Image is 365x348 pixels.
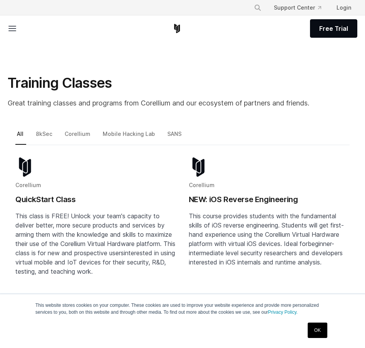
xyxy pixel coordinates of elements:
[35,302,330,316] p: This website stores cookies on your computer. These cookies are used to improve your website expe...
[189,194,350,205] h2: NEW: iOS Reverse Engineering
[310,19,357,38] a: Free Trial
[15,249,175,275] span: interested in using virtual mobile and IoT devices for their security, R&D, testing, and teaching...
[101,129,158,145] a: Mobile Hacking Lab
[189,157,208,177] img: corellium-logo-icon-dark
[15,194,177,205] h2: QuickStart Class
[268,1,327,15] a: Support Center
[308,323,327,338] a: OK
[15,157,35,177] img: corellium-logo-icon-dark
[63,129,93,145] a: Corellium
[189,211,350,267] p: This course provides students with the fundamental skills of iOS reverse engineering. Students wi...
[189,182,215,188] span: Corellium
[166,129,184,145] a: SANS
[8,74,354,92] h1: Training Classes
[189,240,343,266] span: beginner-intermediate level security researchers and developers interested in iOS internals and r...
[15,129,26,145] a: All
[15,157,177,301] a: Blog post summary: QuickStart Class
[319,24,348,33] span: Free Trial
[251,1,265,15] button: Search
[268,310,298,315] a: Privacy Policy.
[15,182,41,188] span: Corellium
[8,98,354,108] p: Great training classes and programs from Corellium and our ecosystem of partners and friends.
[248,1,357,15] div: Navigation Menu
[34,129,55,145] a: 8kSec
[15,212,175,257] span: This class is FREE! Unlock your team's capacity to deliver better, more secure products and servi...
[172,24,182,33] a: Corellium Home
[189,157,350,301] a: Blog post summary: NEW: iOS Reverse Engineering
[330,1,357,15] a: Login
